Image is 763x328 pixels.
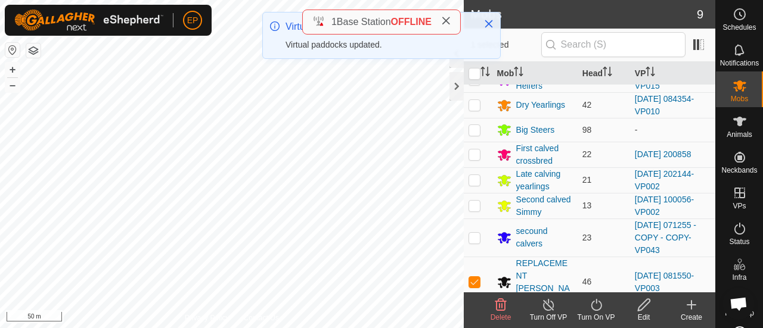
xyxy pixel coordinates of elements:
span: Base Station [337,17,391,27]
span: Infra [732,274,746,281]
div: Late calving yearlings [516,168,573,193]
a: [DATE] 084354-VP010 [635,94,694,116]
p-sorticon: Activate to sort [646,68,655,78]
span: 9 [697,5,703,23]
th: Mob [492,62,578,85]
a: Privacy Policy [185,313,229,323]
div: Create [668,312,715,323]
div: Dry Yearlings [516,99,566,111]
span: 22 [582,149,592,159]
span: 42 [582,100,592,110]
span: Notifications [720,60,759,67]
span: 21 [582,175,592,185]
a: [DATE] 100056-VP002 [635,195,694,217]
p-sorticon: Activate to sort [480,68,490,78]
h2: Mobs [471,7,697,21]
span: Heatmap [725,310,754,317]
div: Turn Off VP [525,312,572,323]
div: First calved crossbred [516,142,573,167]
span: Neckbands [721,167,757,174]
span: OFFLINE [391,17,432,27]
div: REPLACEMENT [PERSON_NAME] [516,257,573,307]
div: Virtual paddocks updated. [286,39,472,51]
div: secound calvers [516,225,573,250]
th: VP [630,62,715,85]
a: [DATE] 203757-VP015 [635,68,694,90]
span: 1 [331,17,337,27]
th: Head [578,62,630,85]
td: - [630,118,715,142]
span: 23 [582,233,592,242]
a: [DATE] 202144-VP002 [635,169,694,191]
span: Delete [491,313,511,321]
p-sorticon: Activate to sort [603,68,612,78]
div: Edit [620,312,668,323]
button: Close [480,15,497,32]
div: Open chat [722,288,755,320]
span: Animals [727,131,752,138]
a: [DATE] 071255 - COPY - COPY-VP043 [635,220,696,255]
div: Turn On VP [572,312,620,323]
button: + [5,63,20,77]
a: [DATE] 200858 [635,149,691,159]
a: [DATE] 081550-VP003 [635,271,694,293]
p-sorticon: Activate to sort [514,68,523,78]
span: 46 [582,277,592,286]
a: Contact Us [243,313,278,323]
input: Search (S) [541,32,686,57]
span: Schedules [722,24,756,31]
img: Gallagher Logo [14,10,163,31]
button: – [5,78,20,92]
div: Second calved Simmy [516,193,573,218]
span: Mobs [731,95,748,102]
span: 13 [582,201,592,210]
span: EP [187,14,198,27]
button: Map Layers [26,43,41,58]
div: Virtual Paddocks [286,20,472,34]
span: 1 selected [471,39,541,51]
span: 98 [582,125,592,135]
span: VPs [733,202,746,210]
span: Status [729,238,749,245]
button: Reset Map [5,43,20,57]
div: Big Steers [516,124,555,136]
